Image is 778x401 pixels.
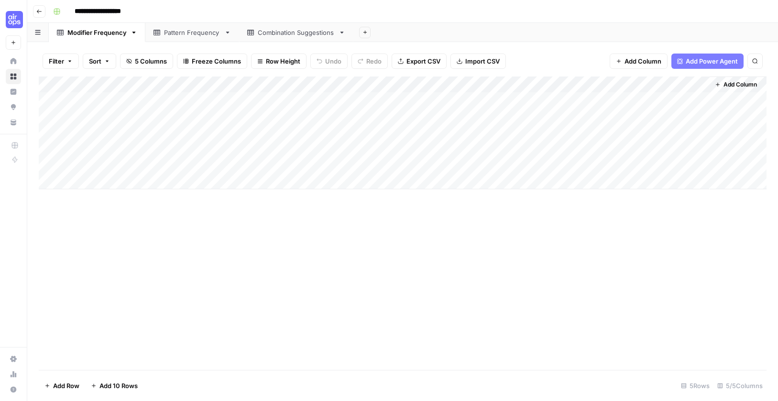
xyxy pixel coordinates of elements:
a: Usage [6,367,21,382]
a: Modifier Frequency [49,23,145,42]
a: Home [6,54,21,69]
span: Export CSV [406,56,440,66]
span: Sort [89,56,101,66]
span: Import CSV [465,56,500,66]
span: Add 10 Rows [99,381,138,390]
button: Add Column [610,54,668,69]
button: Add Power Agent [671,54,744,69]
button: Filter [43,54,79,69]
button: Add 10 Rows [85,378,143,393]
button: Workspace: Cohort 5 [6,8,21,32]
span: 5 Columns [135,56,167,66]
div: Combination Suggestions [258,28,335,37]
a: Your Data [6,115,21,130]
button: Row Height [251,54,307,69]
div: 5 Rows [677,378,713,393]
span: Freeze Columns [192,56,241,66]
div: Modifier Frequency [67,28,127,37]
img: Cohort 5 Logo [6,11,23,28]
button: Import CSV [450,54,506,69]
div: Pattern Frequency [164,28,220,37]
button: Redo [351,54,388,69]
span: Undo [325,56,341,66]
span: Row Height [266,56,300,66]
button: Add Column [711,78,761,91]
a: Browse [6,69,21,84]
span: Add Power Agent [686,56,738,66]
button: Add Row [39,378,85,393]
button: 5 Columns [120,54,173,69]
a: Settings [6,351,21,367]
span: Redo [366,56,382,66]
span: Add Row [53,381,79,390]
a: Combination Suggestions [239,23,353,42]
div: 5/5 Columns [713,378,767,393]
button: Help + Support [6,382,21,397]
a: Pattern Frequency [145,23,239,42]
span: Filter [49,56,64,66]
button: Sort [83,54,116,69]
a: Insights [6,84,21,99]
span: Add Column [625,56,661,66]
a: Opportunities [6,99,21,115]
span: Add Column [723,80,757,89]
button: Undo [310,54,348,69]
button: Export CSV [392,54,447,69]
button: Freeze Columns [177,54,247,69]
